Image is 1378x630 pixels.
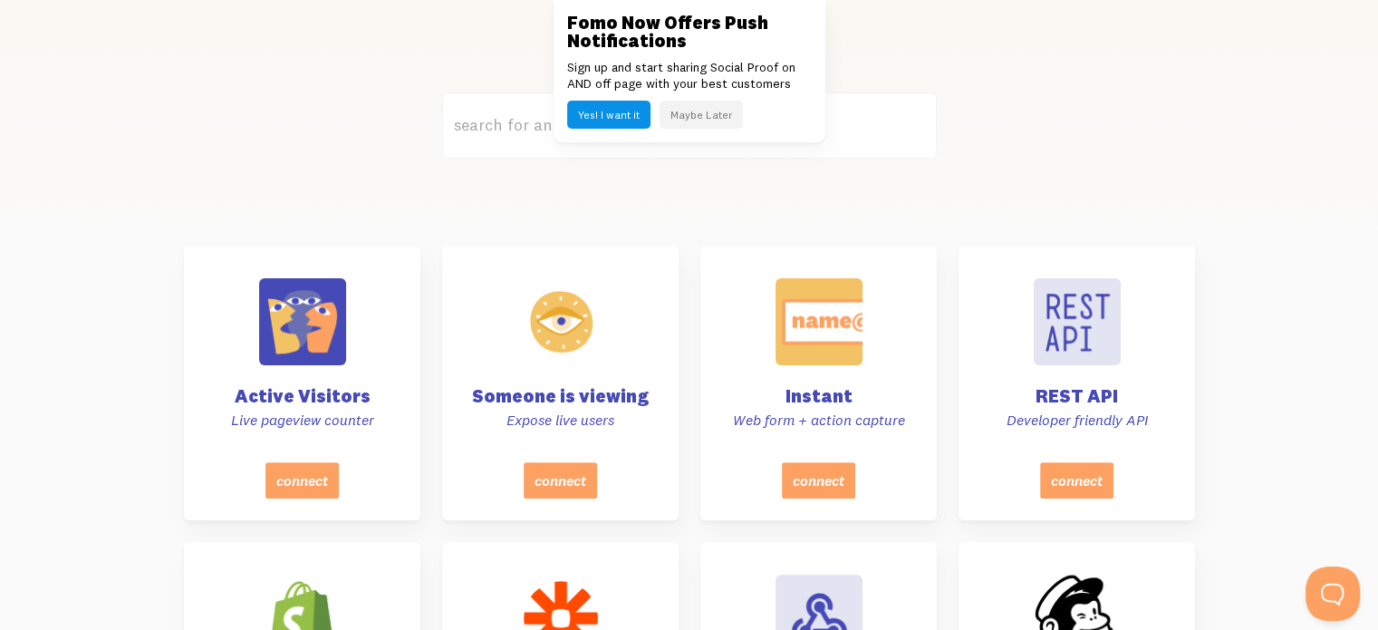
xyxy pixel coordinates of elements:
[722,387,915,405] h4: Instant
[464,411,657,430] p: Expose live users
[567,59,812,92] p: Sign up and start sharing Social Proof on AND off page with your best customers
[524,462,597,499] button: connect
[567,101,650,129] button: Yes! I want it
[1040,462,1113,499] button: connect
[1306,567,1360,621] iframe: Help Scout Beacon - Open
[442,246,679,520] a: Someone is viewing Expose live users connect
[722,411,915,430] p: Web form + action capture
[184,246,420,520] a: Active Visitors Live pageview counter connect
[567,14,812,50] h3: Fomo Now Offers Push Notifications
[442,92,937,159] label: search for an integration
[660,101,743,129] button: Maybe Later
[782,462,855,499] button: connect
[980,387,1173,405] h4: REST API
[206,387,399,405] h4: Active Visitors
[206,411,399,430] p: Live pageview counter
[700,246,937,520] a: Instant Web form + action capture connect
[959,246,1195,520] a: REST API Developer friendly API connect
[265,462,339,499] button: connect
[980,411,1173,430] p: Developer friendly API
[464,387,657,405] h4: Someone is viewing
